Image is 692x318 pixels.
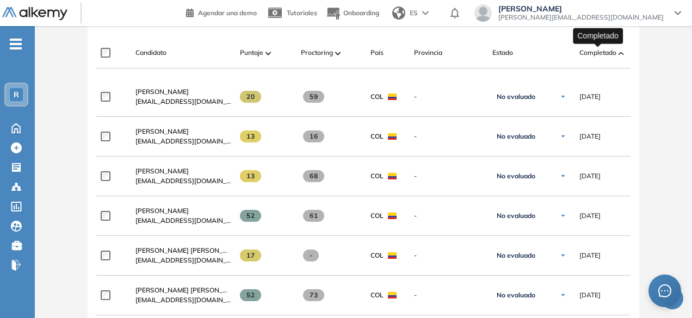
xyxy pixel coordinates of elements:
span: 73 [303,289,324,301]
a: [PERSON_NAME] [135,87,231,97]
span: [DATE] [579,171,601,181]
span: No evaluado [497,211,535,220]
span: 59 [303,91,324,103]
span: [PERSON_NAME] [PERSON_NAME] [135,246,244,254]
a: Agendar una demo [186,5,257,18]
a: [PERSON_NAME] [PERSON_NAME] [135,285,231,295]
img: [missing "en.ARROW_ALT" translation] [265,52,271,55]
span: [PERSON_NAME] [PERSON_NAME] [135,286,244,294]
span: 52 [240,289,261,301]
img: Logo [2,7,67,21]
a: [PERSON_NAME] [135,206,231,216]
span: 52 [240,210,261,222]
span: No evaluado [497,172,535,180]
span: 17 [240,250,261,261]
img: Ícono de flecha [560,93,566,100]
span: [DATE] [579,251,601,260]
span: 20 [240,91,261,103]
img: Ícono de flecha [560,213,566,219]
div: Completado [573,28,623,43]
img: world [392,7,405,20]
span: 13 [240,130,261,142]
span: 13 [240,170,261,182]
span: Completado [579,48,616,58]
span: message [658,284,671,297]
span: [DATE] [579,211,601,221]
img: COL [388,292,397,298]
span: [EMAIL_ADDRESS][DOMAIN_NAME] [135,136,231,146]
span: [DATE] [579,92,601,102]
span: - [414,171,484,181]
span: ES [410,8,418,18]
span: [PERSON_NAME][EMAIL_ADDRESS][DOMAIN_NAME] [498,13,664,22]
span: COL [370,171,384,181]
span: [PERSON_NAME] [135,127,189,135]
span: - [414,290,484,300]
img: arrow [422,11,429,15]
span: Candidato [135,48,166,58]
span: Tutoriales [287,9,317,17]
span: [PERSON_NAME] [135,167,189,175]
span: [EMAIL_ADDRESS][DOMAIN_NAME] [135,295,231,305]
span: [EMAIL_ADDRESS][DOMAIN_NAME] [135,97,231,107]
span: No evaluado [497,251,535,260]
span: País [370,48,384,58]
img: COL [388,213,397,219]
span: R [14,90,19,99]
i: - [10,43,22,45]
img: COL [388,173,397,179]
span: Puntaje [240,48,263,58]
span: [EMAIL_ADDRESS][DOMAIN_NAME] [135,216,231,226]
a: [PERSON_NAME] [135,127,231,136]
span: [PERSON_NAME] [498,4,664,13]
span: No evaluado [497,291,535,300]
img: [missing "en.ARROW_ALT" translation] [335,52,341,55]
span: COL [370,211,384,221]
span: [DATE] [579,132,601,141]
span: COL [370,132,384,141]
img: Ícono de flecha [560,292,566,298]
span: - [414,92,484,102]
span: [DATE] [579,290,601,300]
button: Onboarding [326,2,379,25]
span: - [414,132,484,141]
span: Proctoring [301,48,333,58]
span: COL [370,290,384,300]
span: No evaluado [497,92,535,101]
img: COL [388,93,397,100]
img: COL [388,252,397,259]
span: COL [370,92,384,102]
span: Provincia [414,48,442,58]
span: [EMAIL_ADDRESS][DOMAIN_NAME] [135,255,231,265]
span: COL [370,251,384,260]
img: [missing "en.ARROW_ALT" translation] [619,52,624,55]
span: No evaluado [497,132,535,141]
img: COL [388,133,397,140]
img: Ícono de flecha [560,173,566,179]
span: Estado [492,48,513,58]
span: Agendar una demo [198,9,257,17]
span: - [414,251,484,260]
span: 16 [303,130,324,142]
span: [PERSON_NAME] [135,88,189,96]
a: [PERSON_NAME] [PERSON_NAME] [135,246,231,255]
span: 68 [303,170,324,182]
span: [PERSON_NAME] [135,207,189,215]
img: Ícono de flecha [560,133,566,140]
span: [EMAIL_ADDRESS][DOMAIN_NAME] [135,176,231,186]
span: - [414,211,484,221]
span: - [303,250,319,261]
img: Ícono de flecha [560,252,566,259]
a: [PERSON_NAME] [135,166,231,176]
span: 61 [303,210,324,222]
span: Onboarding [343,9,379,17]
